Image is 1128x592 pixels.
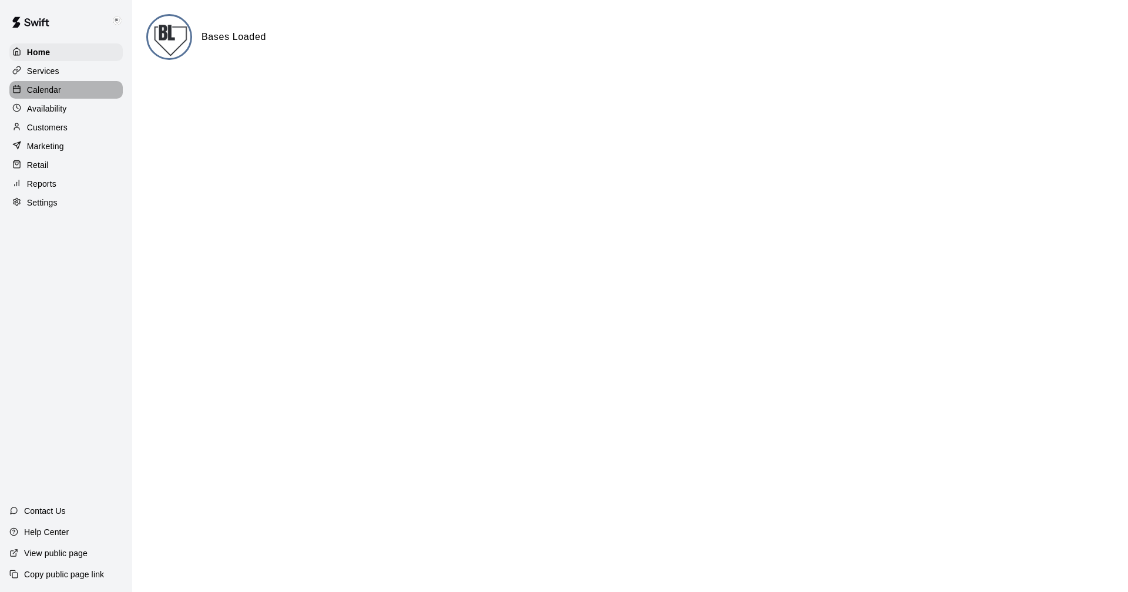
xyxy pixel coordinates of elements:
[9,100,123,117] a: Availability
[24,526,69,538] p: Help Center
[9,62,123,80] a: Services
[9,137,123,155] a: Marketing
[202,29,266,45] h6: Bases Loaded
[27,159,49,171] p: Retail
[108,9,132,33] div: Keith Brooks
[9,156,123,174] a: Retail
[24,569,104,580] p: Copy public page link
[27,140,64,152] p: Marketing
[27,84,61,96] p: Calendar
[9,81,123,99] a: Calendar
[24,547,88,559] p: View public page
[27,197,58,208] p: Settings
[24,505,66,517] p: Contact Us
[9,119,123,136] a: Customers
[148,16,192,60] img: Bases Loaded logo
[27,178,56,190] p: Reports
[9,43,123,61] a: Home
[27,103,67,115] p: Availability
[27,46,51,58] p: Home
[27,122,68,133] p: Customers
[110,14,124,28] img: Keith Brooks
[9,194,123,211] a: Settings
[9,175,123,193] a: Reports
[27,65,59,77] p: Services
